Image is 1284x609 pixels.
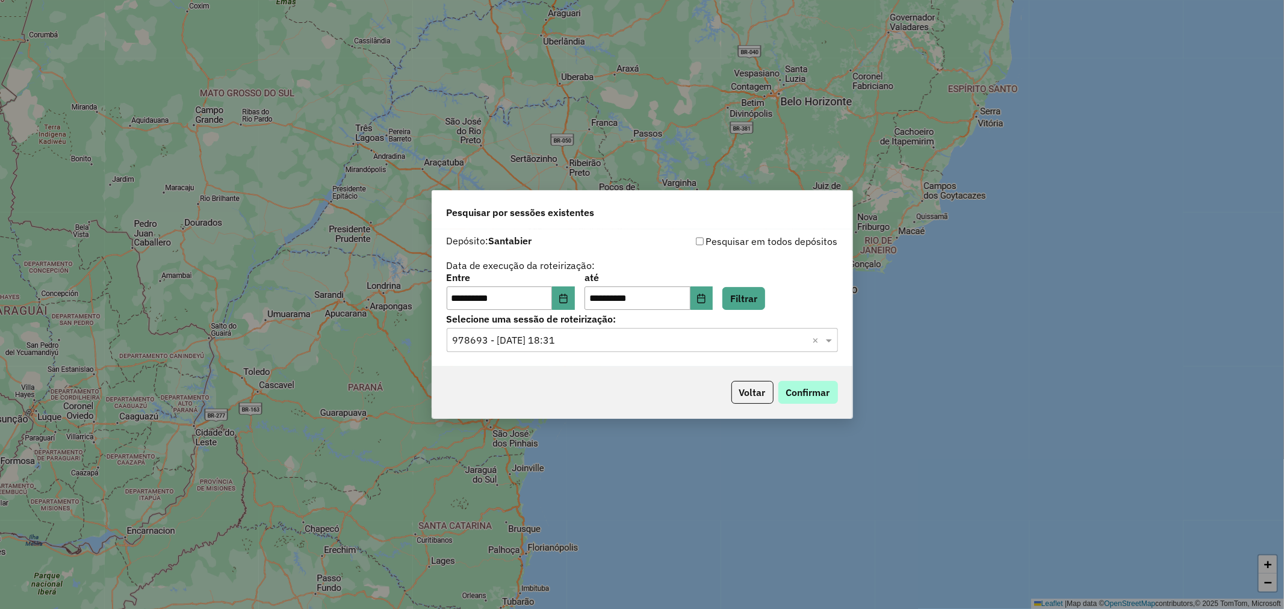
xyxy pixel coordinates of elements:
button: Choose Date [552,286,575,311]
label: Selecione uma sessão de roteirização: [447,312,838,326]
button: Voltar [731,381,774,404]
label: Entre [447,270,575,285]
button: Filtrar [722,287,765,310]
label: até [585,270,713,285]
label: Depósito: [447,233,532,248]
span: Pesquisar por sessões existentes [447,205,595,220]
span: Clear all [813,333,823,347]
button: Choose Date [690,286,713,311]
button: Confirmar [778,381,838,404]
label: Data de execução da roteirização: [447,258,595,273]
div: Pesquisar em todos depósitos [642,234,838,249]
strong: Santabier [489,235,532,247]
